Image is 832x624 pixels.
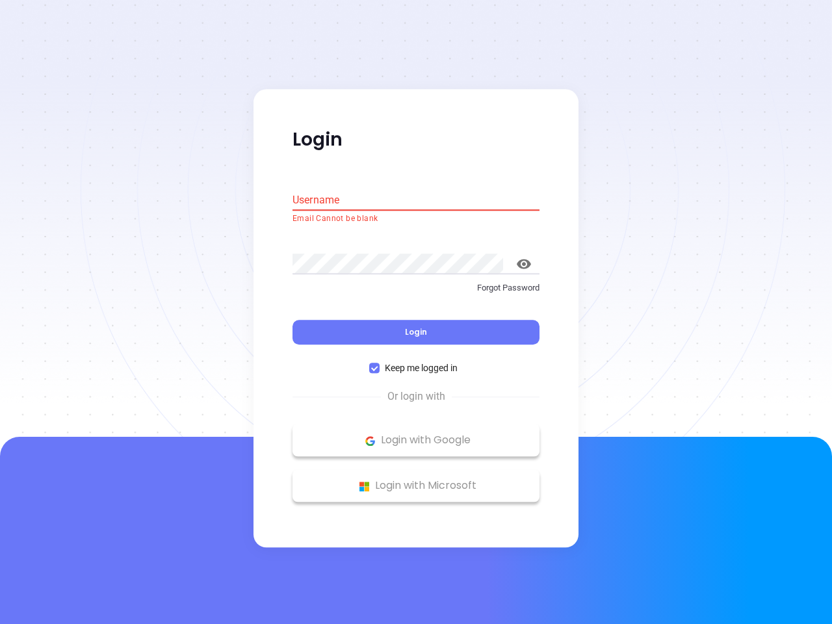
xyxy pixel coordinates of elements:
p: Login with Microsoft [299,476,533,496]
button: toggle password visibility [508,248,539,279]
img: Google Logo [362,433,378,449]
p: Email Cannot be blank [292,213,539,226]
button: Google Logo Login with Google [292,424,539,457]
a: Forgot Password [292,281,539,305]
p: Login with Google [299,431,533,450]
button: Microsoft Logo Login with Microsoft [292,470,539,502]
span: Keep me logged in [380,361,463,376]
p: Forgot Password [292,281,539,294]
span: Login [405,327,427,338]
button: Login [292,320,539,345]
p: Login [292,128,539,151]
span: Or login with [381,389,452,405]
img: Microsoft Logo [356,478,372,495]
